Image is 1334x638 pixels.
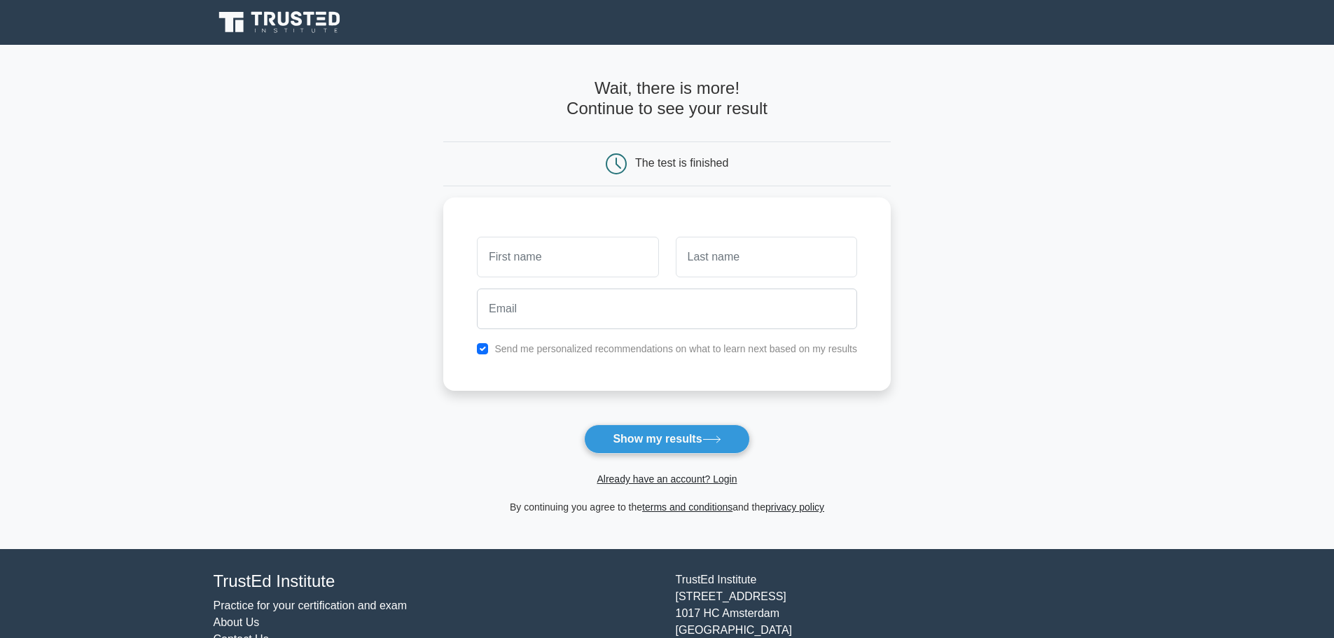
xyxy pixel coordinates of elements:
a: terms and conditions [642,501,732,513]
div: By continuing you agree to the and the [435,499,899,515]
a: Practice for your certification and exam [214,599,408,611]
div: The test is finished [635,157,728,169]
h4: Wait, there is more! Continue to see your result [443,78,891,119]
input: Last name [676,237,857,277]
a: About Us [214,616,260,628]
a: privacy policy [765,501,824,513]
h4: TrustEd Institute [214,571,659,592]
input: First name [477,237,658,277]
button: Show my results [584,424,749,454]
a: Already have an account? Login [597,473,737,485]
input: Email [477,289,857,329]
label: Send me personalized recommendations on what to learn next based on my results [494,343,857,354]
